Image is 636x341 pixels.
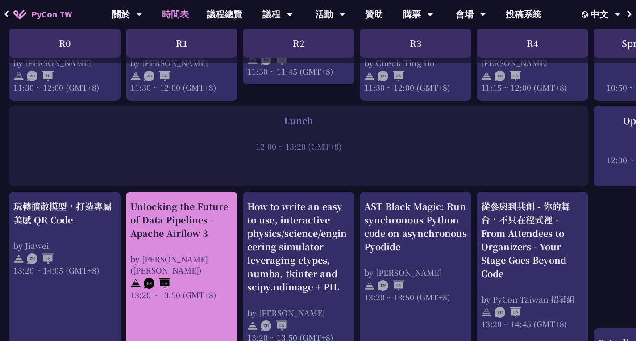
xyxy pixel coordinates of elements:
[13,253,24,264] img: svg+xml;base64,PHN2ZyB4bWxucz0iaHR0cDovL3d3dy53My5vcmcvMjAwMC9zdmciIHdpZHRoPSIyNCIgaGVpZ2h0PSIyNC...
[130,200,233,240] div: Unlocking the Future of Data Pipelines - Apache Airflow 3
[27,71,54,81] img: ZHZH.38617ef.svg
[130,82,233,93] div: 11:30 ~ 12:00 (GMT+8)
[582,11,590,18] img: Locale Icon
[4,3,81,25] a: PyCon TW
[378,280,404,291] img: ENEN.5a408d1.svg
[130,71,141,81] img: svg+xml;base64,PHN2ZyB4bWxucz0iaHR0cDovL3d3dy53My5vcmcvMjAwMC9zdmciIHdpZHRoPSIyNCIgaGVpZ2h0PSIyNC...
[247,200,350,294] div: How to write an easy to use, interactive physics/science/engineering simulator leveraging ctypes,...
[13,114,584,127] div: Lunch
[27,253,54,264] img: ZHEN.371966e.svg
[481,71,492,81] img: svg+xml;base64,PHN2ZyB4bWxucz0iaHR0cDovL3d3dy53My5vcmcvMjAwMC9zdmciIHdpZHRoPSIyNCIgaGVpZ2h0PSIyNC...
[13,265,116,276] div: 13:20 ~ 14:05 (GMT+8)
[261,320,287,331] img: ZHEN.371966e.svg
[364,267,467,278] div: by [PERSON_NAME]
[13,71,24,81] img: svg+xml;base64,PHN2ZyB4bWxucz0iaHR0cDovL3d3dy53My5vcmcvMjAwMC9zdmciIHdpZHRoPSIyNCIgaGVpZ2h0PSIyNC...
[31,8,72,21] span: PyCon TW
[364,71,375,81] img: svg+xml;base64,PHN2ZyB4bWxucz0iaHR0cDovL3d3dy53My5vcmcvMjAwMC9zdmciIHdpZHRoPSIyNCIgaGVpZ2h0PSIyNC...
[364,291,467,303] div: 13:20 ~ 13:50 (GMT+8)
[130,253,233,276] div: by [PERSON_NAME] ([PERSON_NAME])
[247,320,258,331] img: svg+xml;base64,PHN2ZyB4bWxucz0iaHR0cDovL3d3dy53My5vcmcvMjAwMC9zdmciIHdpZHRoPSIyNCIgaGVpZ2h0PSIyNC...
[130,278,141,289] img: svg+xml;base64,PHN2ZyB4bWxucz0iaHR0cDovL3d3dy53My5vcmcvMjAwMC9zdmciIHdpZHRoPSIyNCIgaGVpZ2h0PSIyNC...
[13,240,116,251] div: by Jiawei
[144,278,170,289] img: ENEN.5a408d1.svg
[364,200,467,253] div: AST Black Magic: Run synchronous Python code on asynchronous Pyodide
[247,307,350,318] div: by [PERSON_NAME]
[360,29,471,58] div: R3
[144,71,170,81] img: ZHEN.371966e.svg
[481,307,492,318] img: svg+xml;base64,PHN2ZyB4bWxucz0iaHR0cDovL3d3dy53My5vcmcvMjAwMC9zdmciIHdpZHRoPSIyNCIgaGVpZ2h0PSIyNC...
[477,29,588,58] div: R4
[495,307,521,318] img: ZHEN.371966e.svg
[481,318,584,329] div: 13:20 ~ 14:45 (GMT+8)
[364,280,375,291] img: svg+xml;base64,PHN2ZyB4bWxucz0iaHR0cDovL3d3dy53My5vcmcvMjAwMC9zdmciIHdpZHRoPSIyNCIgaGVpZ2h0PSIyNC...
[9,29,121,58] div: R0
[13,200,116,227] div: 玩轉擴散模型，打造專屬美感 QR Code
[481,200,584,280] div: 從參與到共創 - 你的舞台，不只在程式裡 - From Attendees to Organizers - Your Stage Goes Beyond Code
[243,29,354,58] div: R2
[378,71,404,81] img: ENEN.5a408d1.svg
[13,141,584,152] div: 12:00 ~ 13:20 (GMT+8)
[364,82,467,93] div: 11:30 ~ 12:00 (GMT+8)
[126,29,237,58] div: R1
[495,71,521,81] img: ENEN.5a408d1.svg
[247,66,350,77] div: 11:30 ~ 11:45 (GMT+8)
[481,294,584,305] div: by PyCon Taiwan 招募組
[481,82,584,93] div: 11:15 ~ 12:00 (GMT+8)
[13,82,116,93] div: 11:30 ~ 12:00 (GMT+8)
[13,10,27,19] img: Home icon of PyCon TW 2025
[130,289,233,300] div: 13:20 ~ 13:50 (GMT+8)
